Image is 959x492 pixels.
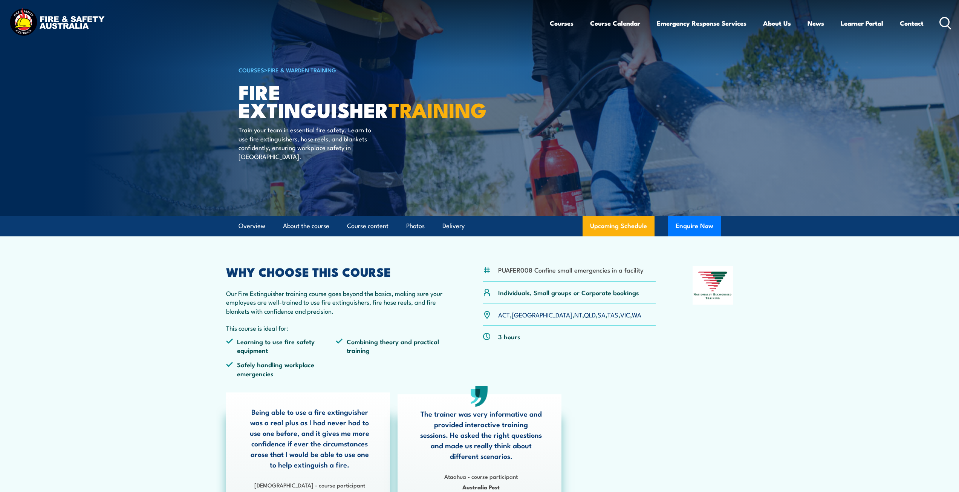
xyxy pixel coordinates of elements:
p: 3 hours [498,332,520,341]
a: Delivery [442,216,465,236]
a: COURSES [239,66,264,74]
a: About the course [283,216,329,236]
a: TAS [607,310,618,319]
a: VIC [620,310,630,319]
p: Individuals, Small groups or Corporate bookings [498,288,639,297]
h6: > [239,65,425,74]
a: SA [598,310,606,319]
p: Our Fire Extinguisher training course goes beyond the basics, making sure your employees are well... [226,289,446,315]
a: Overview [239,216,265,236]
p: Train your team in essential fire safety. Learn to use fire extinguishers, hose reels, and blanke... [239,125,376,161]
strong: TRAINING [388,93,486,125]
a: About Us [763,13,791,33]
a: Fire & Warden Training [268,66,336,74]
a: Upcoming Schedule [583,216,655,236]
a: Course Calendar [590,13,640,33]
button: Enquire Now [668,216,721,236]
a: Course content [347,216,388,236]
p: This course is ideal for: [226,323,446,332]
a: Photos [406,216,425,236]
a: Courses [550,13,574,33]
a: QLD [584,310,596,319]
a: NT [574,310,582,319]
h1: Fire Extinguisher [239,83,425,118]
h2: WHY CHOOSE THIS COURSE [226,266,446,277]
a: Emergency Response Services [657,13,746,33]
a: Learner Portal [841,13,883,33]
span: Australia Post [420,483,543,491]
a: ACT [498,310,510,319]
strong: Ataahua - course participant [444,472,518,480]
li: Learning to use fire safety equipment [226,337,336,355]
p: The trainer was very informative and provided interactive training sessions. He asked the right q... [420,408,543,461]
li: Safely handling workplace emergencies [226,360,336,378]
p: , , , , , , , [498,310,641,319]
p: Being able to use a fire extinguisher was a real plus as I had never had to use one before, and i... [248,406,371,470]
strong: [DEMOGRAPHIC_DATA] - course participant [254,481,365,489]
a: [GEOGRAPHIC_DATA] [512,310,572,319]
img: Nationally Recognised Training logo. [693,266,733,305]
li: Combining theory and practical training [336,337,446,355]
a: WA [632,310,641,319]
li: PUAFER008 Confine small emergencies in a facility [498,265,644,274]
a: News [808,13,824,33]
a: Contact [900,13,924,33]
